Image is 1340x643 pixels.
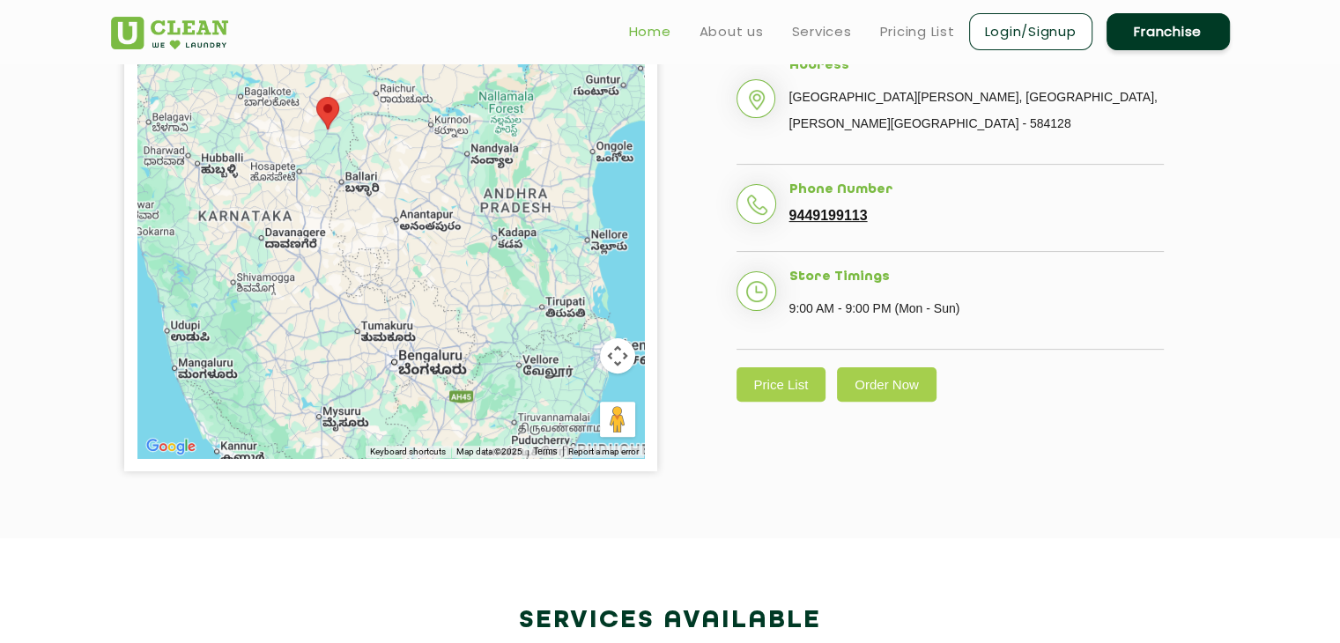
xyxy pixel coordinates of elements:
[600,402,635,437] button: Drag Pegman onto the map to open Street View
[533,446,557,458] a: Terms
[837,367,937,402] a: Order Now
[789,208,868,224] a: 9449199113
[370,446,446,458] button: Keyboard shortcuts
[456,447,522,456] span: Map data ©2025
[600,338,635,373] button: Map camera controls
[1107,13,1230,50] a: Franchise
[789,295,1164,321] p: 9:00 AM - 9:00 PM (Mon - Sun)
[111,17,228,49] img: UClean Laundry and Dry Cleaning
[969,13,1092,50] a: Login/Signup
[111,600,1230,642] h2: Services available
[789,270,1164,285] h5: Store Timings
[737,367,826,402] a: Price List
[142,435,200,458] img: Google
[142,435,200,458] a: Open this area in Google Maps (opens a new window)
[789,182,1164,198] h5: Phone Number
[880,21,955,42] a: Pricing List
[789,58,1164,74] h5: Address
[568,446,639,458] a: Report a map error
[789,84,1164,137] p: [GEOGRAPHIC_DATA][PERSON_NAME], [GEOGRAPHIC_DATA], [PERSON_NAME][GEOGRAPHIC_DATA] - 584128
[792,21,852,42] a: Services
[700,21,764,42] a: About us
[629,21,671,42] a: Home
